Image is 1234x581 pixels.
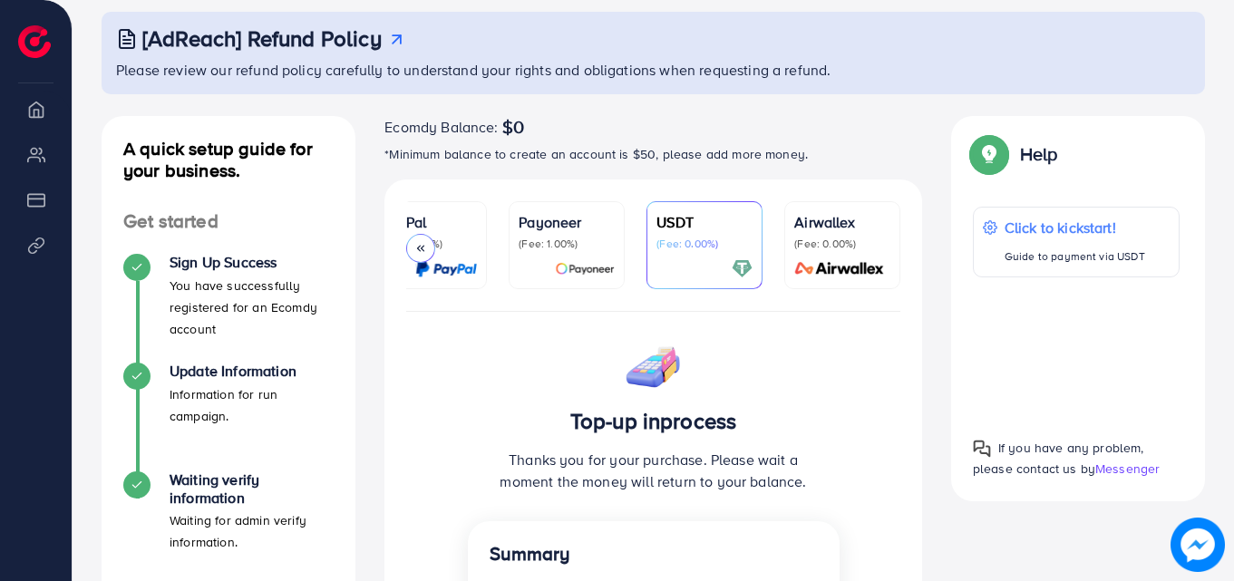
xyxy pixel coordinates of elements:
h4: Update Information [170,363,334,380]
p: Waiting for admin verify information. [170,509,334,553]
span: Messenger [1095,460,1160,478]
p: *Minimum balance to create an account is $50, please add more money. [384,143,922,165]
li: Update Information [102,363,355,471]
p: PayPal [381,211,477,233]
p: Airwallex [794,211,890,233]
p: (Fee: 0.00%) [794,237,890,251]
h3: [AdReach] Refund Policy [142,25,382,52]
img: image [1171,518,1225,572]
p: Help [1020,143,1058,165]
h3: Top-up inprocess [490,408,818,434]
img: Popup guide [973,440,991,458]
img: Popup guide [973,138,1006,170]
p: Information for run campaign. [170,383,334,427]
h4: Get started [102,210,355,233]
h4: Summary [490,543,818,566]
img: card [789,258,890,279]
h4: Sign Up Success [170,254,334,271]
span: Ecomdy Balance: [384,116,498,138]
img: logo [18,25,51,58]
li: Waiting verify information [102,471,355,580]
span: $0 [502,116,524,138]
li: Sign Up Success [102,254,355,363]
h4: A quick setup guide for your business. [102,138,355,181]
p: (Fee: 0.00%) [656,237,753,251]
p: Payoneer [519,211,615,233]
img: card [415,258,477,279]
img: card [555,258,615,279]
h4: Waiting verify information [170,471,334,506]
p: Thanks you for your purchase. Please wait a moment the money will return to your balance. [490,449,818,492]
span: If you have any problem, please contact us by [973,439,1144,478]
p: Please review our refund policy carefully to understand your rights and obligations when requesti... [116,59,1194,81]
p: Guide to payment via USDT [1005,246,1145,267]
p: (Fee: 1.00%) [519,237,615,251]
img: card [732,258,753,279]
p: USDT [656,211,753,233]
img: success [624,334,684,393]
p: You have successfully registered for an Ecomdy account [170,275,334,340]
p: Click to kickstart! [1005,217,1145,238]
